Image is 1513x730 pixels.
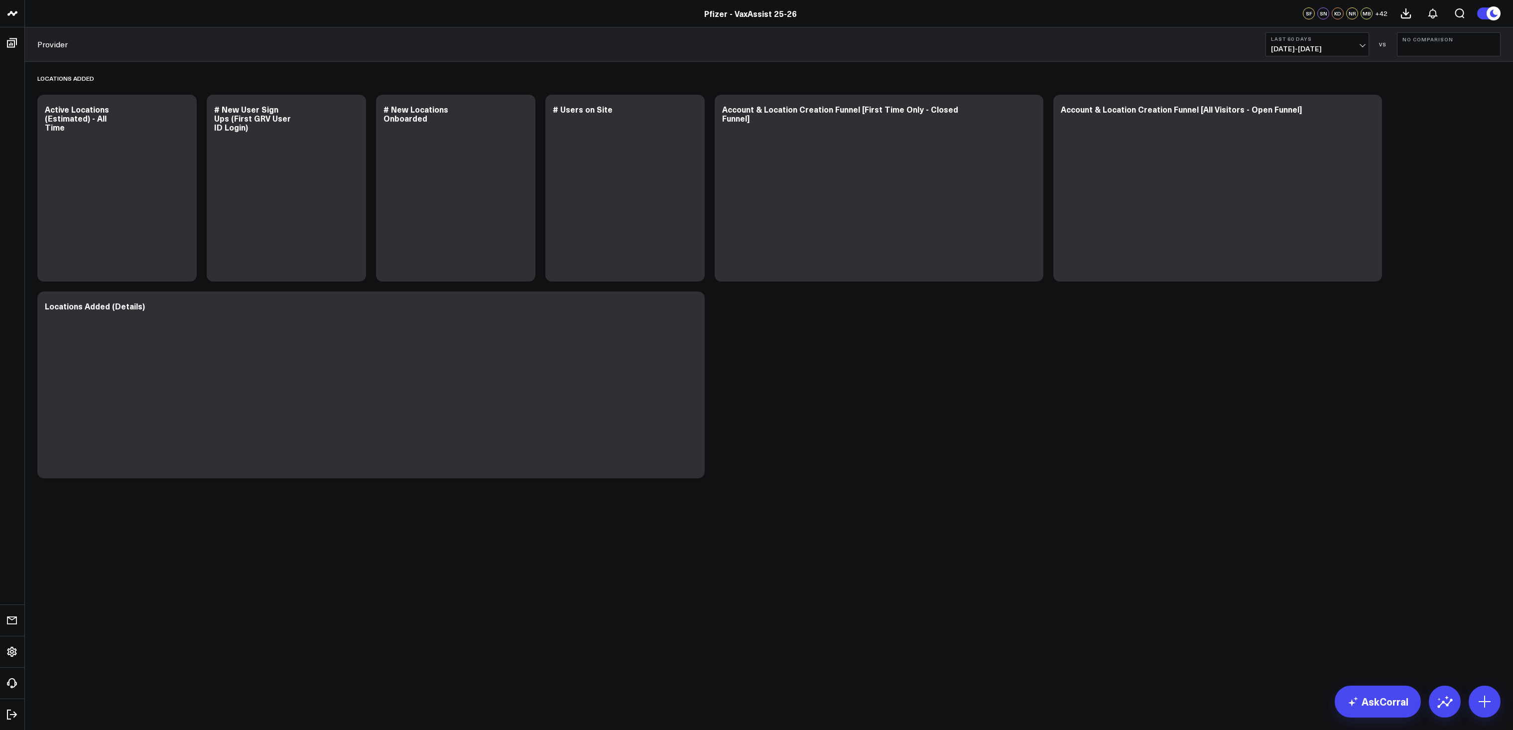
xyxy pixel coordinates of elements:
[1375,7,1387,19] button: +42
[1303,7,1315,19] div: SF
[1346,7,1358,19] div: NR
[722,104,958,124] div: Account & Location Creation Funnel [First Time Only - Closed Funnel]
[1335,686,1421,718] a: AskCorral
[45,104,109,133] div: Active Locations (Estimated) - All Time
[1402,36,1495,42] b: No Comparison
[1397,32,1501,56] button: No Comparison
[37,67,94,90] div: Locations Added
[704,8,797,19] a: Pfizer - VaxAssist 25-26
[37,39,68,50] a: Provider
[1332,7,1344,19] div: KD
[1375,10,1387,17] span: + 42
[1374,41,1392,47] div: VS
[1271,36,1364,42] b: Last 60 Days
[1317,7,1329,19] div: SN
[1361,7,1373,19] div: MB
[1271,45,1364,53] span: [DATE] - [DATE]
[45,300,145,311] div: Locations Added (Details)
[553,104,613,115] div: # Users on Site
[214,104,291,133] div: # New User Sign Ups (First GRV User ID Login)
[383,104,448,124] div: # New Locations Onboarded
[1061,104,1302,115] div: Account & Location Creation Funnel [All Visitors - Open Funnel]
[1265,32,1369,56] button: Last 60 Days[DATE]-[DATE]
